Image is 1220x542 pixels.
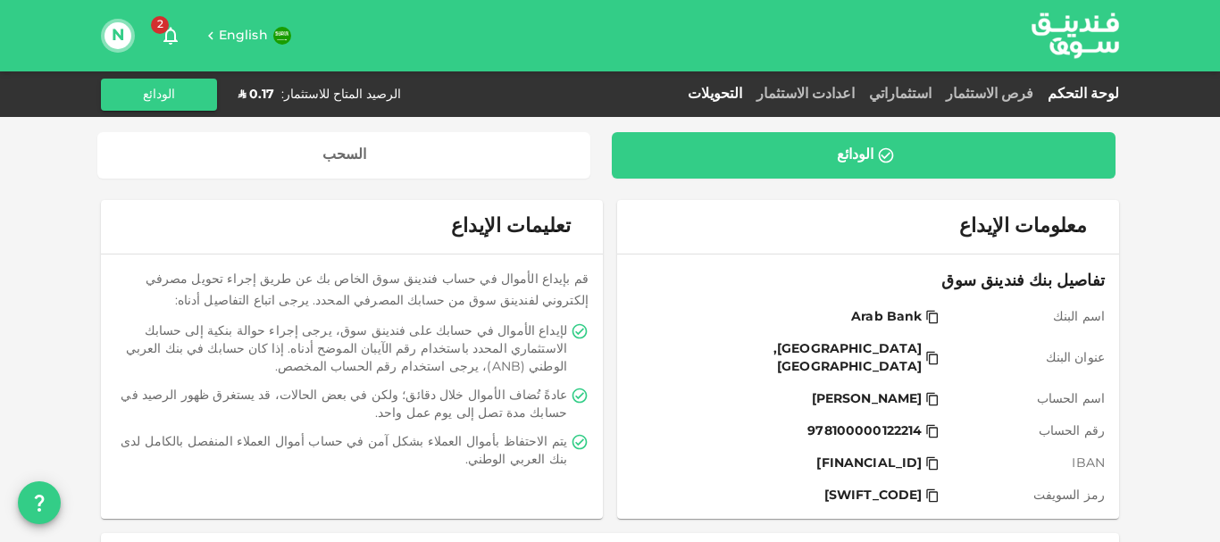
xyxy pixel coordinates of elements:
span: اسم البنك [947,308,1105,326]
span: رقم الحساب [947,422,1105,440]
span: تعليمات الإيداع [451,214,571,239]
a: لوحة التحكم [1040,88,1119,101]
span: معلومات الإيداع [959,214,1087,239]
span: 978100000122214 [807,422,922,440]
span: قم بإيداع الأموال في حساب فندينق سوق الخاص بك عن طريق إجراء تحويل مصرفي إلكتروني لفندينق سوق من ح... [146,273,589,307]
a: logo [1032,1,1119,70]
div: ʢ 0.17 [238,86,274,104]
span: English [219,29,268,42]
div: السحب [322,146,366,164]
button: الودائع [101,79,217,111]
span: عنوان البنك [947,349,1105,367]
div: الرصيد المتاح للاستثمار : [281,86,401,104]
span: 2 [151,16,169,34]
span: لإيداع الأموال في حسابك على فندينق سوق، يرجى إجراء حوالة بنكية إلى حسابك الاستثماري المحدد باستخد... [119,322,567,376]
span: Arab Bank [851,308,922,326]
span: [SWIFT_CODE] [824,487,923,504]
button: N [104,22,131,49]
div: الودائع [837,146,873,164]
img: flag-sa.b9a346574cdc8950dd34b50780441f57.svg [273,27,291,45]
span: رمز السويفت [947,487,1105,504]
span: اسم الحساب [947,390,1105,408]
a: فرص الاستثمار [939,88,1040,101]
span: يتم الاحتفاظ بأموال العملاء بشكل آمن في حساب أموال العملاء المنفصل بالكامل لدى بنك العربي الوطني. [119,433,567,469]
a: السحب [97,132,590,179]
button: 2 [153,18,188,54]
span: [FINANCIAL_ID] [816,454,922,472]
a: اعدادت الاستثمار [749,88,862,101]
span: [GEOGRAPHIC_DATA], [GEOGRAPHIC_DATA] [642,340,922,376]
img: logo [1008,1,1142,70]
span: [PERSON_NAME] [812,390,923,408]
a: التحويلات [681,88,749,101]
button: question [18,481,61,524]
span: عادةً تُضاف الأموال خلال دقائق؛ ولكن في بعض الحالات، قد يستغرق ظهور الرصيد في حسابك مدة تصل إلى ي... [119,387,567,422]
span: تفاصيل بنك فندينق سوق [631,269,1105,294]
a: الودائع [612,132,1116,179]
span: IBAN [947,454,1105,472]
a: استثماراتي [862,88,939,101]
